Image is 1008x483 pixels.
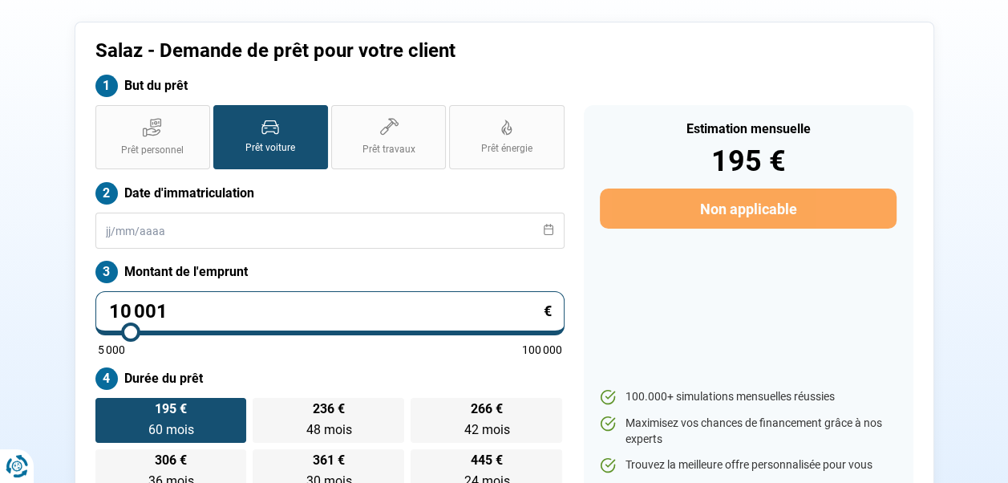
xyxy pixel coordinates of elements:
[464,422,509,437] span: 42 mois
[481,142,532,156] span: Prêt énergie
[155,403,187,416] span: 195 €
[471,403,503,416] span: 266 €
[306,422,351,437] span: 48 mois
[245,141,295,155] span: Prêt voiture
[600,123,896,136] div: Estimation mensuelle
[600,416,896,447] li: Maximisez vos chances de financement grâce à nos experts
[544,304,552,319] span: €
[121,144,184,157] span: Prêt personnel
[95,182,565,205] label: Date d'immatriculation
[95,261,565,283] label: Montant de l'emprunt
[522,344,562,355] span: 100 000
[600,147,896,176] div: 195 €
[148,422,193,437] span: 60 mois
[600,189,896,229] button: Non applicable
[600,457,896,473] li: Trouvez la meilleure offre personnalisée pour vous
[313,403,345,416] span: 236 €
[362,143,415,156] span: Prêt travaux
[95,75,565,97] label: But du prêt
[155,454,187,467] span: 306 €
[95,213,565,249] input: jj/mm/aaaa
[471,454,503,467] span: 445 €
[95,39,704,63] h1: Salaz - Demande de prêt pour votre client
[95,367,565,390] label: Durée du prêt
[313,454,345,467] span: 361 €
[600,389,896,405] li: 100.000+ simulations mensuelles réussies
[98,344,125,355] span: 5 000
